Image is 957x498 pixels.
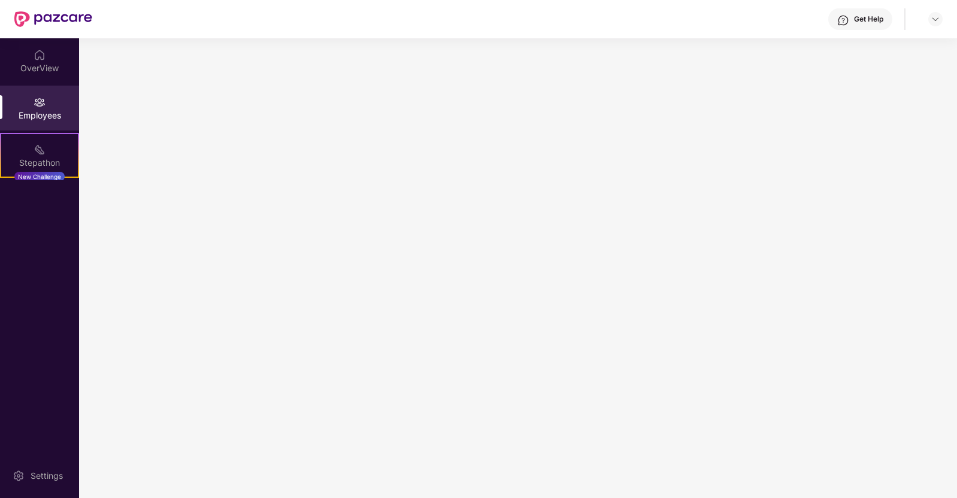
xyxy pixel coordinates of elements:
img: svg+xml;base64,PHN2ZyB4bWxucz0iaHR0cDovL3d3dy53My5vcmcvMjAwMC9zdmciIHdpZHRoPSIyMSIgaGVpZ2h0PSIyMC... [34,144,46,156]
img: svg+xml;base64,PHN2ZyBpZD0iRHJvcGRvd24tMzJ4MzIiIHhtbG5zPSJodHRwOi8vd3d3LnczLm9yZy8yMDAwL3N2ZyIgd2... [931,14,940,24]
img: svg+xml;base64,PHN2ZyBpZD0iSGVscC0zMngzMiIgeG1sbnM9Imh0dHA6Ly93d3cudzMub3JnLzIwMDAvc3ZnIiB3aWR0aD... [837,14,849,26]
img: New Pazcare Logo [14,11,92,27]
img: svg+xml;base64,PHN2ZyBpZD0iRW1wbG95ZWVzIiB4bWxucz0iaHR0cDovL3d3dy53My5vcmcvMjAwMC9zdmciIHdpZHRoPS... [34,96,46,108]
div: Stepathon [1,157,78,169]
div: New Challenge [14,172,65,181]
img: svg+xml;base64,PHN2ZyBpZD0iU2V0dGluZy0yMHgyMCIgeG1sbnM9Imh0dHA6Ly93d3cudzMub3JnLzIwMDAvc3ZnIiB3aW... [13,470,25,482]
img: svg+xml;base64,PHN2ZyBpZD0iSG9tZSIgeG1sbnM9Imh0dHA6Ly93d3cudzMub3JnLzIwMDAvc3ZnIiB3aWR0aD0iMjAiIG... [34,49,46,61]
div: Get Help [854,14,883,24]
div: Settings [27,470,66,482]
